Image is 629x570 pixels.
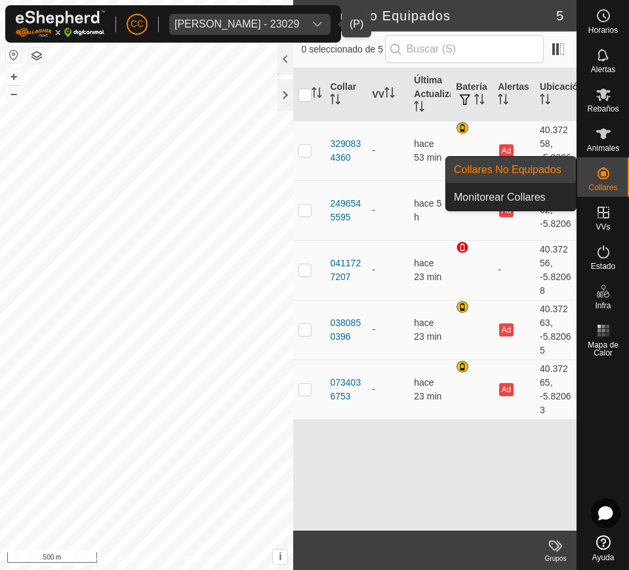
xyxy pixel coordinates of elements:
[16,10,105,37] img: Logo Gallagher
[301,8,556,24] h2: Collares No Equipados
[535,240,577,300] td: 40.37256, -5.82068
[499,323,514,336] button: Ad
[535,359,577,419] td: 40.37265, -5.82063
[498,96,508,106] p-sorticon: Activar para ordenar
[409,68,451,121] th: Última Actualización
[174,19,299,30] div: [PERSON_NAME] - 23029
[6,86,22,102] button: –
[592,554,615,561] span: Ayuda
[325,68,367,121] th: Collar
[330,316,361,344] div: 0380850396
[587,144,619,152] span: Animales
[535,300,577,359] td: 40.37263, -5.82065
[279,551,281,562] span: i
[372,384,375,394] app-display-virtual-paddock-transition: -
[499,144,514,157] button: Ad
[414,138,441,163] span: 11 ago 2025, 8:06
[29,48,45,64] button: Capas del Mapa
[372,145,375,155] app-display-virtual-paddock-transition: -
[414,103,424,113] p-sorticon: Activar para ordenar
[414,317,441,342] span: 11 ago 2025, 8:36
[577,530,629,567] a: Ayuda
[580,341,626,357] span: Mapa de Calor
[330,137,361,165] div: 3290834360
[330,197,361,224] div: 2496545595
[454,162,561,178] span: Collares No Equipados
[6,69,22,85] button: +
[79,553,154,565] a: Política de Privacidad
[454,190,546,205] span: Monitorear Collares
[6,47,22,63] button: Restablecer Mapa
[474,96,485,106] p-sorticon: Activar para ordenar
[131,17,144,31] span: CC
[588,26,618,34] span: Horarios
[414,258,441,282] span: 11 ago 2025, 8:36
[588,184,617,192] span: Collares
[493,240,535,300] td: -
[273,550,287,564] button: i
[596,223,610,231] span: VVs
[535,121,577,180] td: 40.37258, -5.82068
[540,96,550,106] p-sorticon: Activar para ordenar
[446,184,576,211] a: Monitorear Collares
[414,198,441,222] span: 11 ago 2025, 3:36
[304,14,331,35] div: dropdown trigger
[451,68,493,121] th: Batería
[372,324,375,335] app-display-virtual-paddock-transition: -
[535,554,577,563] div: Grupos
[535,68,577,121] th: Ubicación
[446,157,576,183] a: Collares No Equipados
[591,262,615,270] span: Estado
[493,68,535,121] th: Alertas
[556,6,563,26] span: 5
[171,553,214,565] a: Contáctenos
[330,256,361,284] div: 0411727207
[367,68,409,121] th: VV
[385,35,544,63] input: Buscar (S)
[595,302,611,310] span: Infra
[169,14,304,35] span: Alberto Garcia Guijo - 23029
[499,383,514,396] button: Ad
[330,376,361,403] div: 0734036753
[384,89,395,100] p-sorticon: Activar para ordenar
[301,43,384,56] span: 0 seleccionado de 5
[591,66,615,73] span: Alertas
[330,96,340,106] p-sorticon: Activar para ordenar
[372,264,375,275] app-display-virtual-paddock-transition: -
[312,89,322,100] p-sorticon: Activar para ordenar
[372,205,375,215] app-display-virtual-paddock-transition: -
[414,377,441,401] span: 11 ago 2025, 8:36
[587,105,619,113] span: Rebaños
